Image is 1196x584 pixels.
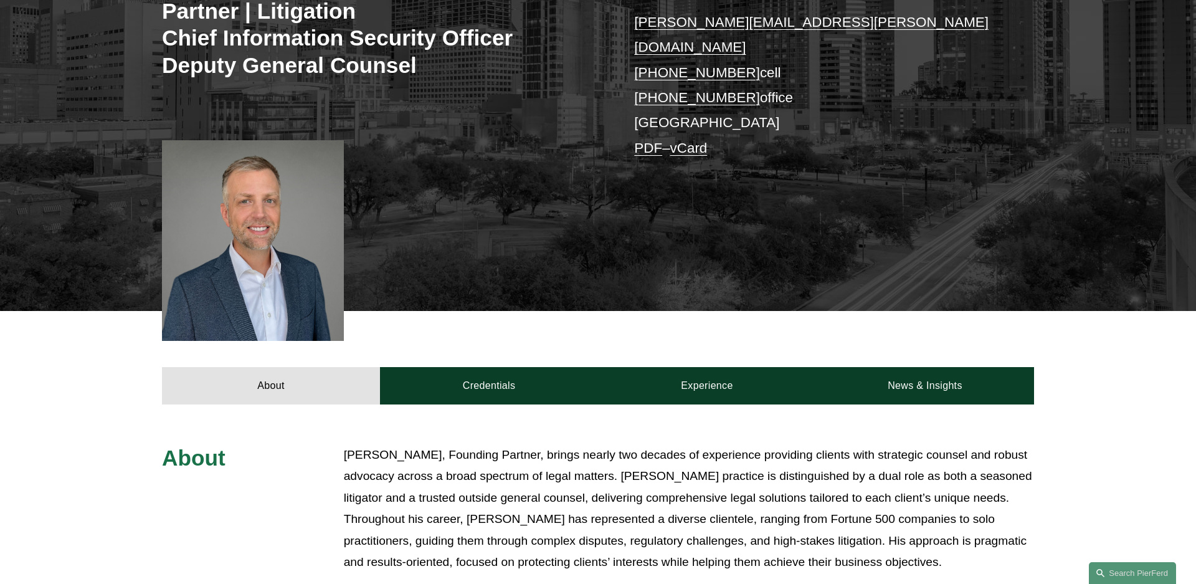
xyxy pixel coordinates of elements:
[634,10,997,161] p: cell office [GEOGRAPHIC_DATA] –
[634,140,662,156] a: PDF
[670,140,708,156] a: vCard
[344,444,1034,573] p: [PERSON_NAME], Founding Partner, brings nearly two decades of experience providing clients with s...
[162,367,380,404] a: About
[634,14,989,55] a: [PERSON_NAME][EMAIL_ADDRESS][PERSON_NAME][DOMAIN_NAME]
[816,367,1034,404] a: News & Insights
[162,446,225,470] span: About
[1089,562,1176,584] a: Search this site
[380,367,598,404] a: Credentials
[598,367,816,404] a: Experience
[634,90,760,105] a: [PHONE_NUMBER]
[634,65,760,80] a: [PHONE_NUMBER]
